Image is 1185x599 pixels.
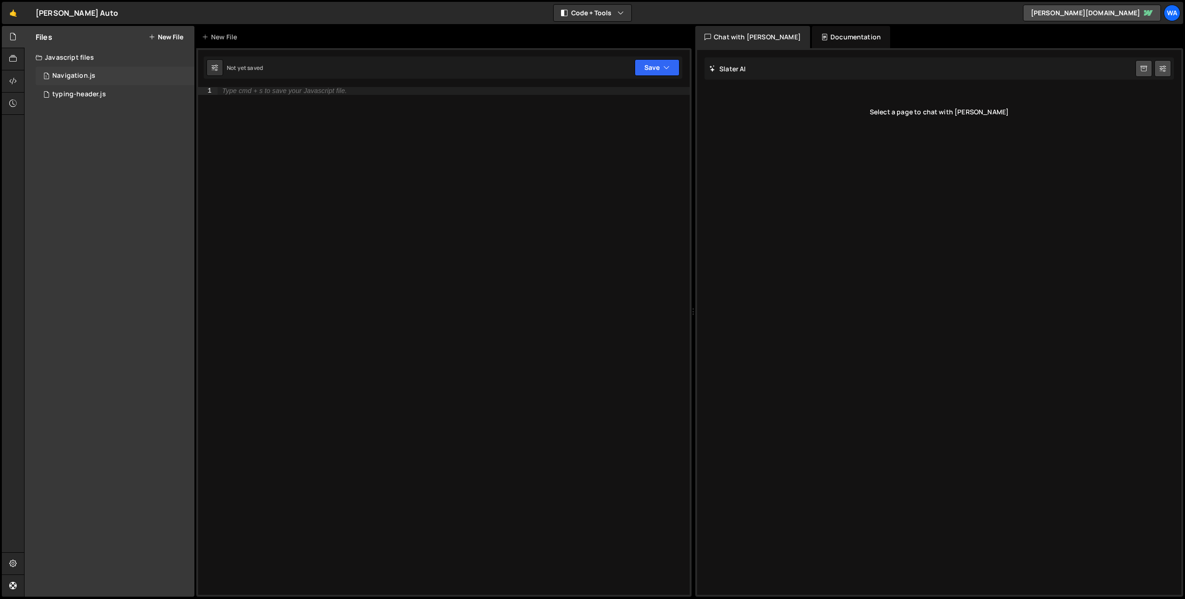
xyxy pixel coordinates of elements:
[812,26,890,48] div: Documentation
[36,32,52,42] h2: Files
[705,94,1174,131] div: Select a page to chat with [PERSON_NAME]
[44,73,49,81] span: 1
[554,5,631,21] button: Code + Tools
[695,26,810,48] div: Chat with [PERSON_NAME]
[227,64,263,72] div: Not yet saved
[52,72,95,80] div: Navigation.js
[25,48,194,67] div: Javascript files
[198,87,218,95] div: 1
[36,67,194,85] div: 16925/46341.js
[1023,5,1161,21] a: [PERSON_NAME][DOMAIN_NAME]
[202,32,241,42] div: New File
[1164,5,1180,21] a: Wa
[149,33,183,41] button: New File
[2,2,25,24] a: 🤙
[222,87,347,94] div: Type cmd + s to save your Javascript file.
[36,7,118,19] div: [PERSON_NAME] Auto
[635,59,680,76] button: Save
[36,85,194,104] div: 16925/46351.js
[709,64,746,73] h2: Slater AI
[52,90,106,99] div: typing-header.js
